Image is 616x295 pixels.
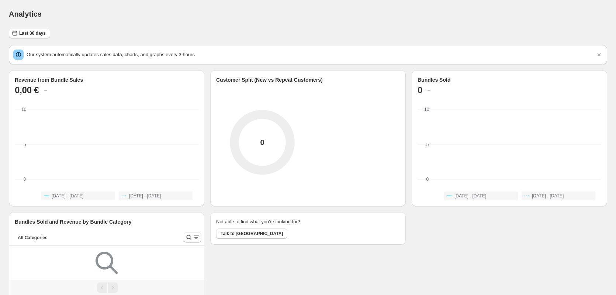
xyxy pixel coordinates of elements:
[418,84,422,96] h2: 0
[41,191,115,200] button: [DATE] - [DATE]
[418,76,450,84] h3: Bundles Sold
[15,84,39,96] h2: 0,00 €
[19,30,46,36] span: Last 30 days
[9,28,50,38] button: Last 30 days
[15,76,83,84] h3: Revenue from Bundle Sales
[216,218,300,226] h2: Not able to find what you're looking for?
[96,252,118,274] img: Empty search results
[221,231,283,237] span: Talk to [GEOGRAPHIC_DATA]
[52,193,83,199] span: [DATE] - [DATE]
[15,218,132,226] h3: Bundles Sold and Revenue by Bundle Category
[184,232,201,243] button: Search and filter results
[18,235,48,241] span: All Categories
[522,191,595,200] button: [DATE] - [DATE]
[216,228,287,239] button: Talk to [GEOGRAPHIC_DATA]
[119,191,193,200] button: [DATE] - [DATE]
[24,177,26,182] text: 0
[216,76,323,84] h3: Customer Split (New vs Repeat Customers)
[9,280,204,295] nav: Pagination
[27,52,195,57] span: Our system automatically updates sales data, charts, and graphs every 3 hours
[9,10,42,18] h1: Analytics
[424,107,429,112] text: 10
[24,142,26,147] text: 5
[129,193,161,199] span: [DATE] - [DATE]
[532,193,564,199] span: [DATE] - [DATE]
[594,50,604,60] button: Dismiss notification
[426,177,429,182] text: 0
[21,107,27,112] text: 10
[444,191,518,200] button: [DATE] - [DATE]
[426,142,429,147] text: 5
[454,193,486,199] span: [DATE] - [DATE]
